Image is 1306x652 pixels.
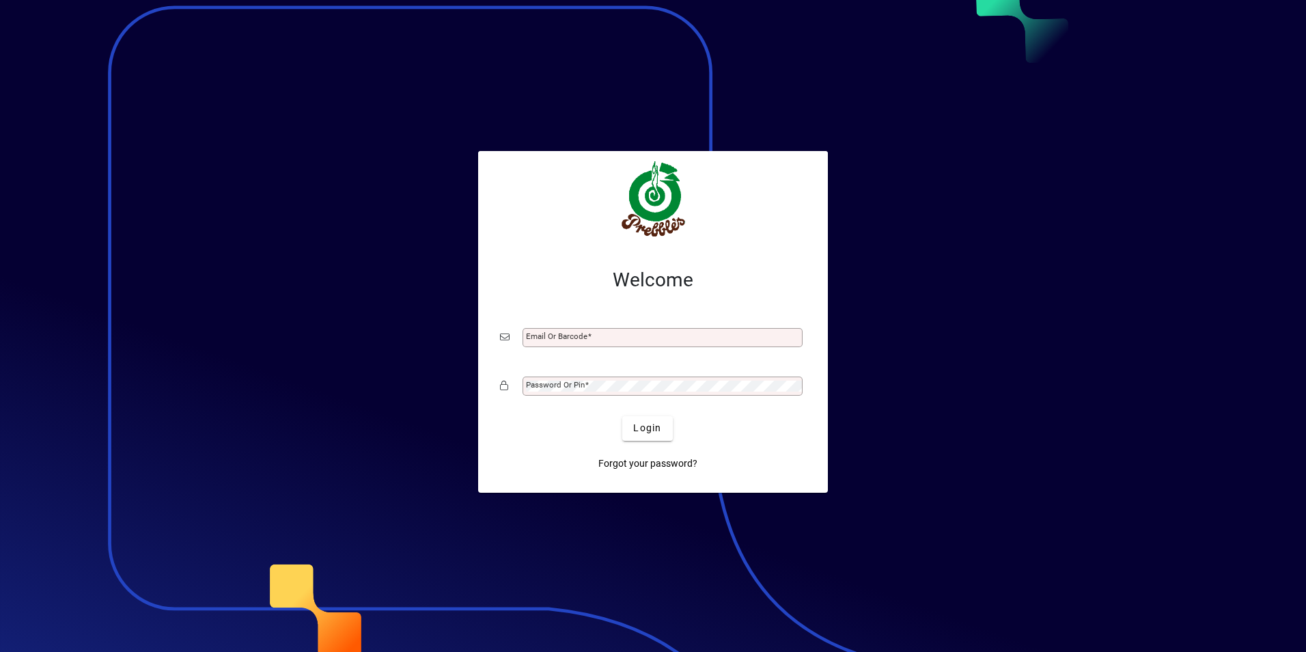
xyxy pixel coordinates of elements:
h2: Welcome [500,269,806,292]
mat-label: Password or Pin [526,380,585,390]
span: Forgot your password? [598,457,697,471]
mat-label: Email or Barcode [526,331,587,341]
a: Forgot your password? [593,452,703,476]
button: Login [622,416,672,441]
span: Login [633,421,661,435]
